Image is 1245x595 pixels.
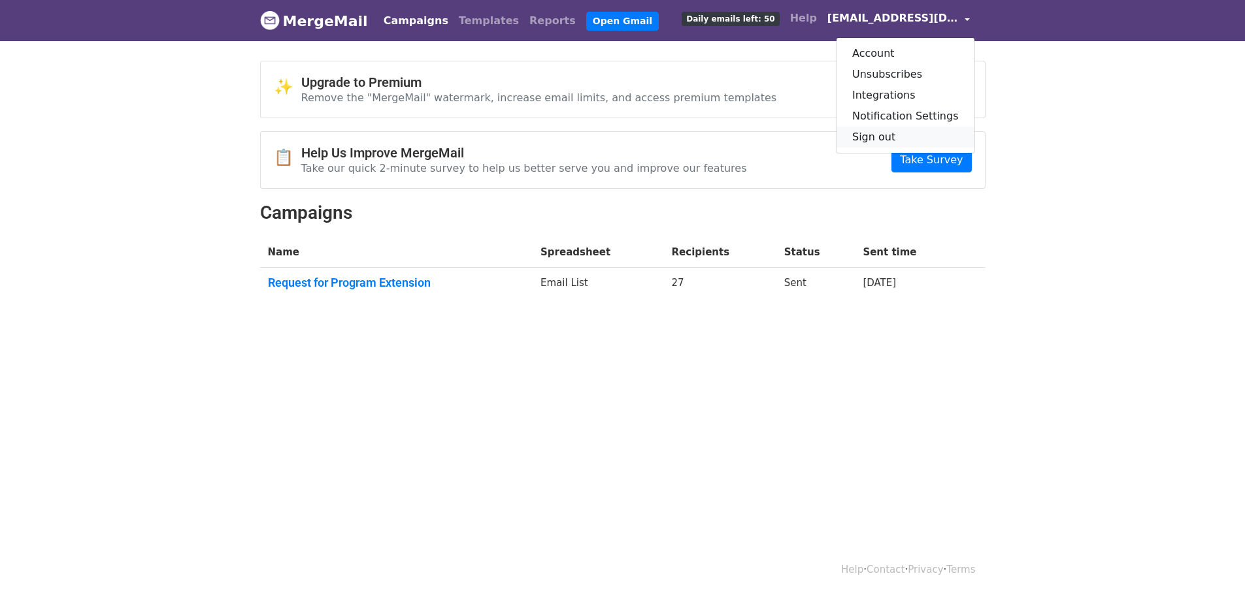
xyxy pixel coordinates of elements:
a: [DATE] [863,277,896,289]
a: Daily emails left: 50 [676,5,784,31]
a: Privacy [908,564,943,575]
a: Take Survey [891,148,971,172]
td: Sent [776,268,855,303]
a: Notification Settings [837,106,974,127]
img: MergeMail logo [260,10,280,30]
a: Help [785,5,822,31]
a: Unsubscribes [837,64,974,85]
p: Remove the "MergeMail" watermark, increase email limits, and access premium templates [301,91,777,105]
a: Terms [946,564,975,575]
a: MergeMail [260,7,368,35]
p: Take our quick 2-minute survey to help us better serve you and improve our features [301,161,747,175]
span: 📋 [274,148,301,167]
th: Status [776,237,855,268]
div: [EMAIL_ADDRESS][DOMAIN_NAME] [836,37,975,153]
a: Request for Program Extension [268,276,525,290]
span: [EMAIL_ADDRESS][DOMAIN_NAME] [827,10,958,26]
a: Sign out [837,127,974,148]
h2: Campaigns [260,202,986,224]
h4: Help Us Improve MergeMail [301,145,747,161]
a: Help [841,564,863,575]
a: Contact [867,564,905,575]
td: Email List [533,268,664,303]
a: Campaigns [378,8,454,34]
h4: Upgrade to Premium [301,74,777,90]
a: Reports [524,8,581,34]
iframe: Chat Widget [1180,532,1245,595]
a: Account [837,43,974,64]
th: Spreadsheet [533,237,664,268]
span: Daily emails left: 50 [682,12,779,26]
span: ✨ [274,78,301,97]
a: Templates [454,8,524,34]
a: Open Gmail [586,12,659,31]
th: Name [260,237,533,268]
a: Integrations [837,85,974,106]
th: Sent time [855,237,961,268]
td: 27 [664,268,776,303]
a: [EMAIL_ADDRESS][DOMAIN_NAME] [822,5,975,36]
th: Recipients [664,237,776,268]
